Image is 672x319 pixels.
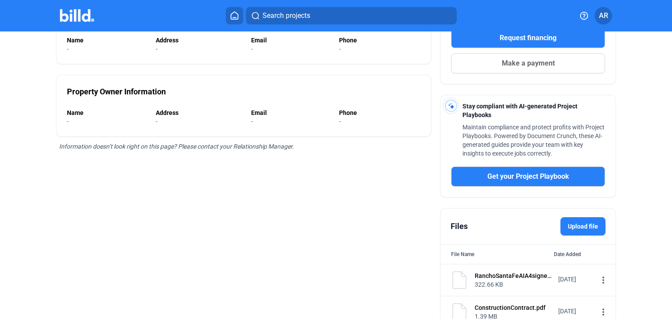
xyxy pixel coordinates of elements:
div: Email [251,36,330,45]
button: Request financing [451,28,605,48]
div: Address [156,108,242,117]
mat-icon: more_vert [598,307,609,317]
span: Stay compliant with AI-generated Project Playbooks [462,103,577,118]
span: Information doesn’t look right on this page? Please contact your Relationship Manager. [59,143,294,150]
div: Files [451,220,468,232]
span: - [156,45,157,52]
button: Get your Project Playbook [451,166,605,187]
span: Make a payment [502,58,555,69]
div: [DATE] [558,307,593,316]
div: Email [251,108,330,117]
div: Name [67,108,147,117]
span: Request financing [500,33,556,43]
button: AR [595,7,612,24]
img: Billd Company Logo [60,9,94,22]
button: Search projects [246,7,457,24]
div: Phone [339,36,420,45]
mat-icon: more_vert [598,275,609,285]
div: Date Added [554,250,605,259]
div: Name [67,36,147,45]
div: Phone [339,108,420,117]
img: document [451,271,468,289]
span: - [156,118,157,125]
span: - [339,118,341,125]
span: Maintain compliance and protect profits with Project Playbooks. Powered by Document Crunch, these... [462,124,605,157]
div: Property Owner Information [67,86,166,98]
span: - [339,45,341,52]
button: Make a payment [451,53,605,73]
span: - [67,118,69,125]
span: AR [599,10,608,21]
span: - [251,45,253,52]
label: Upload file [560,217,605,236]
span: - [251,118,253,125]
div: ConstructionContract.pdf [475,303,553,312]
div: Address [156,36,242,45]
div: File Name [451,250,474,259]
span: Get your Project Playbook [487,171,569,182]
span: Search projects [262,10,310,21]
div: 322.66 KB [475,280,553,289]
div: [DATE] [558,275,593,284]
span: - [67,45,69,52]
div: RanchoSantaFeAIA4signednotirized.pdf [475,271,553,280]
